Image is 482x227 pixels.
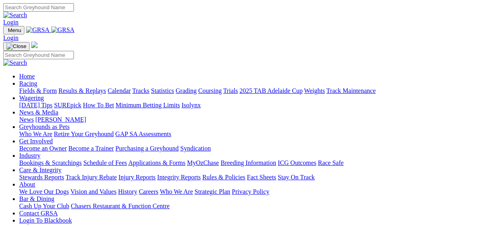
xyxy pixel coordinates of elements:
a: Careers [139,188,158,195]
div: Racing [19,87,479,94]
a: Fact Sheets [247,174,276,181]
a: Stay On Track [278,174,315,181]
a: SUREpick [54,102,81,108]
a: History [118,188,137,195]
a: Integrity Reports [157,174,201,181]
a: Become a Trainer [68,145,114,152]
a: Greyhounds as Pets [19,123,70,130]
div: Get Involved [19,145,479,152]
a: Bookings & Scratchings [19,159,82,166]
a: Coursing [198,87,222,94]
a: Statistics [151,87,174,94]
a: Track Maintenance [327,87,376,94]
div: News & Media [19,116,479,123]
a: Industry [19,152,40,159]
div: Wagering [19,102,479,109]
a: Weights [304,87,325,94]
a: Racing [19,80,37,87]
a: Grading [176,87,197,94]
a: Who We Are [160,188,193,195]
a: Login To Blackbook [19,217,72,224]
a: Become an Owner [19,145,67,152]
a: [DATE] Tips [19,102,52,108]
div: Care & Integrity [19,174,479,181]
a: 2025 TAB Adelaide Cup [239,87,303,94]
a: Trials [223,87,238,94]
a: We Love Our Dogs [19,188,69,195]
a: ICG Outcomes [278,159,316,166]
a: [PERSON_NAME] [35,116,86,123]
a: MyOzChase [187,159,219,166]
a: Race Safe [318,159,343,166]
a: Purchasing a Greyhound [116,145,179,152]
a: Injury Reports [118,174,155,181]
a: How To Bet [83,102,114,108]
a: Strategic Plan [195,188,230,195]
a: Track Injury Rebate [66,174,117,181]
a: Rules & Policies [202,174,245,181]
a: News & Media [19,109,58,116]
a: Who We Are [19,131,52,137]
img: logo-grsa-white.png [31,42,38,48]
a: GAP SA Assessments [116,131,171,137]
a: Contact GRSA [19,210,58,217]
a: Care & Integrity [19,167,62,173]
a: Syndication [180,145,211,152]
img: GRSA [51,26,75,34]
a: Vision and Values [70,188,116,195]
a: Calendar [108,87,131,94]
div: Bar & Dining [19,203,479,210]
a: Applications & Forms [128,159,185,166]
span: Menu [8,27,21,33]
a: News [19,116,34,123]
a: Login [3,34,18,41]
input: Search [3,3,74,12]
a: Fields & Form [19,87,57,94]
a: Tracks [132,87,149,94]
a: Bar & Dining [19,195,54,202]
img: Close [6,43,26,50]
a: Get Involved [19,138,53,145]
a: Cash Up Your Club [19,203,69,209]
a: Stewards Reports [19,174,64,181]
a: Breeding Information [221,159,276,166]
div: Industry [19,159,479,167]
a: Results & Replays [58,87,106,94]
img: GRSA [26,26,50,34]
div: Greyhounds as Pets [19,131,479,138]
button: Toggle navigation [3,26,24,34]
a: Schedule of Fees [83,159,127,166]
img: Search [3,12,27,19]
a: Home [19,73,35,80]
img: Search [3,59,27,66]
a: Isolynx [181,102,201,108]
input: Search [3,51,74,59]
div: About [19,188,479,195]
button: Toggle navigation [3,42,30,51]
a: Login [3,19,18,26]
a: Wagering [19,94,44,101]
a: Retire Your Greyhound [54,131,114,137]
a: About [19,181,35,188]
a: Chasers Restaurant & Function Centre [71,203,169,209]
a: Minimum Betting Limits [116,102,180,108]
a: Privacy Policy [232,188,269,195]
